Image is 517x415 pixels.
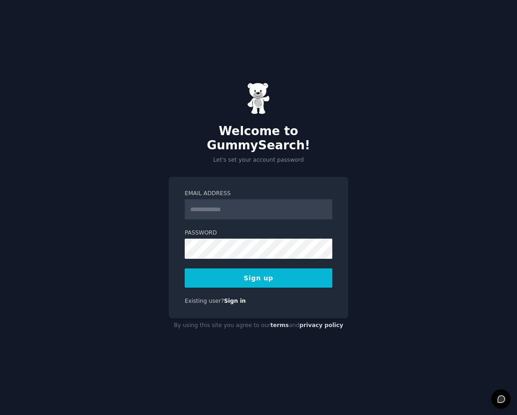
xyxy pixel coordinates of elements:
[247,82,270,115] img: Gummy Bear
[169,318,348,333] div: By using this site you agree to our and
[185,229,332,237] label: Password
[185,190,332,198] label: Email Address
[270,322,289,328] a: terms
[299,322,343,328] a: privacy policy
[224,298,246,304] a: Sign in
[169,124,348,153] h2: Welcome to GummySearch!
[169,156,348,164] p: Let's set your account password
[185,298,224,304] span: Existing user?
[185,268,332,288] button: Sign up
